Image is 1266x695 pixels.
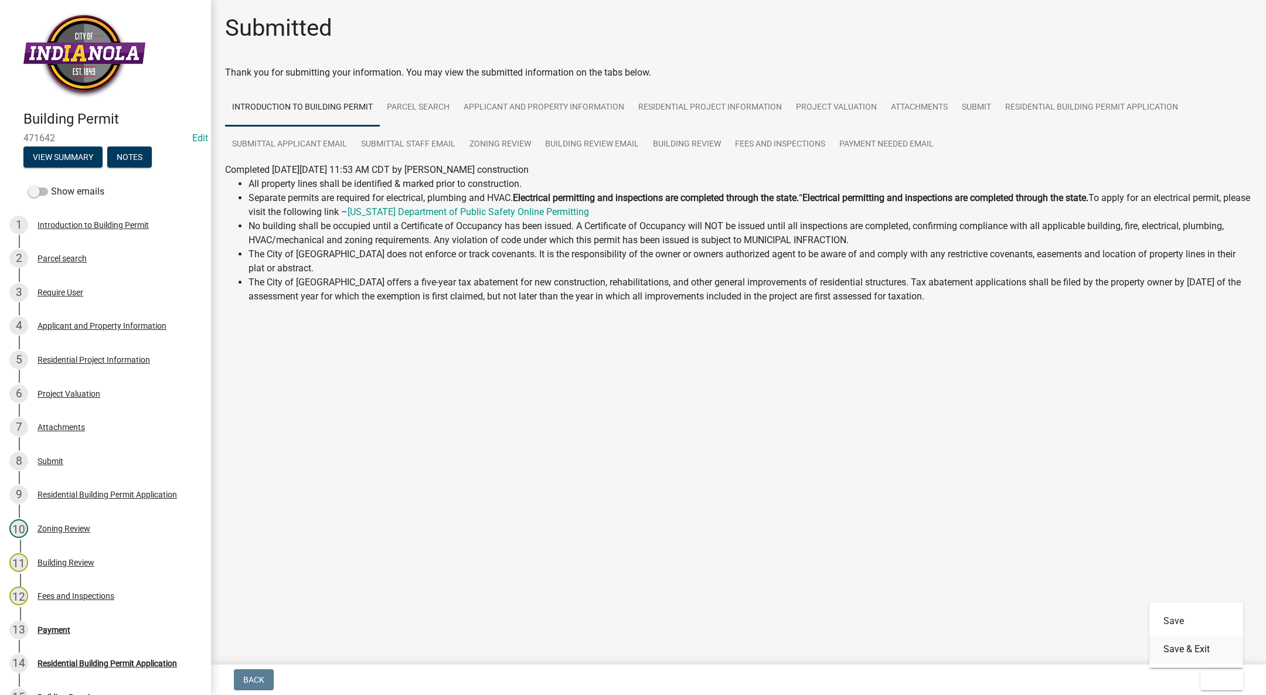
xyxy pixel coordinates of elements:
div: 5 [9,350,28,369]
div: 7 [9,418,28,437]
strong: Electrical permitting and inspections are completed through the state. [513,192,799,203]
span: Completed [DATE][DATE] 11:53 AM CDT by [PERSON_NAME] construction [225,164,529,175]
a: Submit [955,89,998,127]
a: Residential Project Information [631,89,789,127]
label: Show emails [28,185,104,199]
div: Project Valuation [38,390,100,398]
div: 12 [9,587,28,605]
div: 8 [9,452,28,471]
a: Building Review [646,126,728,163]
wm-modal-confirm: Edit Application Number [192,132,208,144]
a: Zoning Review [462,126,538,163]
a: Applicant and Property Information [457,89,631,127]
span: 471642 [23,132,188,144]
div: Fees and Inspections [38,592,114,600]
div: 4 [9,316,28,335]
span: Back [243,675,264,684]
div: Zoning Review [38,524,90,533]
a: Residential Building Permit Application [998,89,1185,127]
div: Parcel search [38,254,87,263]
div: 2 [9,249,28,268]
div: 14 [9,654,28,673]
span: Exit [1210,675,1227,684]
div: 11 [9,553,28,572]
div: 9 [9,485,28,504]
button: Notes [107,147,152,168]
a: Fees and Inspections [728,126,832,163]
div: Building Review [38,558,94,567]
div: Require User [38,288,83,297]
div: 13 [9,621,28,639]
a: Payment Needed Email [832,126,941,163]
li: All property lines shall be identified & marked prior to construction. [249,177,1252,191]
div: Introduction to Building Permit [38,221,149,229]
button: Save [1149,607,1243,635]
li: The City of [GEOGRAPHIC_DATA] does not enforce or track covenants. It is the responsibility of th... [249,247,1252,275]
div: Payment [38,626,70,634]
div: Residential Project Information [38,356,150,364]
div: Residential Building Permit Application [38,659,177,667]
div: Thank you for submitting your information. You may view the submitted information on the tabs below. [225,66,1252,80]
a: Parcel search [380,89,457,127]
div: Submit [38,457,63,465]
wm-modal-confirm: Summary [23,153,103,162]
li: No building shall be occupied until a Certificate of Occupancy has been issued. A Certificate of ... [249,219,1252,247]
a: Attachments [884,89,955,127]
div: 10 [9,519,28,538]
button: Save & Exit [1149,635,1243,663]
h1: Submitted [225,14,332,42]
img: City of Indianola, Iowa [23,12,145,98]
div: Attachments [38,423,85,431]
button: Back [234,669,274,690]
div: Applicant and Property Information [38,322,166,330]
div: Residential Building Permit Application [38,490,177,499]
h4: Building Permit [23,111,202,128]
a: Submittal Staff Email [354,126,462,163]
div: Exit [1149,602,1243,668]
div: 3 [9,283,28,302]
a: Introduction to Building Permit [225,89,380,127]
button: Exit [1200,669,1243,690]
div: 1 [9,216,28,234]
a: Project Valuation [789,89,884,127]
a: Building Review Email [538,126,646,163]
li: Separate permits are required for electrical, plumbing and HVAC. “ To apply for an electrical per... [249,191,1252,219]
li: The City of [GEOGRAPHIC_DATA] offers a five-year tax abatement for new construction, rehabilitati... [249,275,1252,304]
a: [US_STATE] Department of Public Safety Online Permitting [348,206,589,217]
strong: Electrical permitting and inspections are completed through the state. [802,192,1088,203]
button: View Summary [23,147,103,168]
wm-modal-confirm: Notes [107,153,152,162]
a: Submittal Applicant Email [225,126,354,163]
a: Edit [192,132,208,144]
div: 6 [9,384,28,403]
